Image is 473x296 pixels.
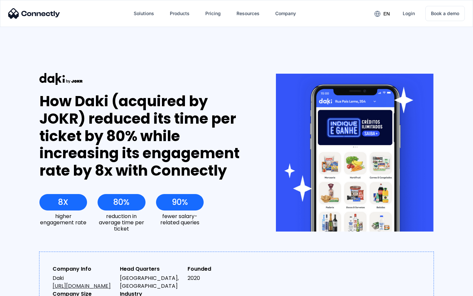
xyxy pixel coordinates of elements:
div: fewer salary-related queries [156,213,204,226]
div: Head Quarters [120,265,182,273]
a: [URL][DOMAIN_NAME] [53,282,111,290]
div: 90% [172,198,188,207]
div: Products [170,9,190,18]
div: en [383,9,390,18]
div: Resources [236,9,259,18]
div: Login [403,9,415,18]
div: Solutions [134,9,154,18]
div: 2020 [188,274,250,282]
div: [GEOGRAPHIC_DATA], [GEOGRAPHIC_DATA] [120,274,182,290]
img: Connectly Logo [8,8,60,19]
div: Company [275,9,296,18]
div: 80% [113,198,129,207]
div: 8X [58,198,68,207]
a: Login [397,6,420,21]
a: Pricing [200,6,226,21]
aside: Language selected: English [7,284,39,294]
div: Company Info [53,265,115,273]
div: reduction in average time per ticket [98,213,145,232]
div: How Daki (acquired by JOKR) reduced its time per ticket by 80% while increasing its engagement ra... [39,93,252,180]
div: Daki [53,274,115,290]
div: Pricing [205,9,221,18]
div: higher engagement rate [39,213,87,226]
div: Founded [188,265,250,273]
ul: Language list [13,284,39,294]
a: Book a demo [425,6,465,21]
